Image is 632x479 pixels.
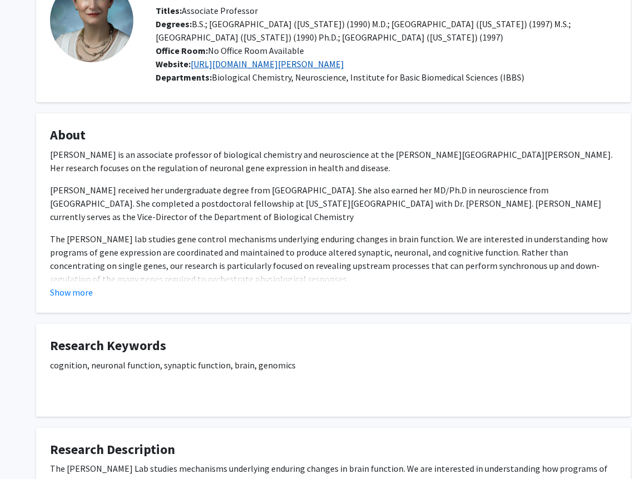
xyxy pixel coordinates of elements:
[156,18,192,29] b: Degrees:
[212,72,524,83] span: Biological Chemistry, Neuroscience, Institute for Basic Biomedical Sciences (IBBS)
[50,338,617,354] h4: Research Keywords
[50,442,617,458] h4: Research Description
[156,45,208,56] b: Office Room:
[156,5,258,16] span: Associate Professor
[50,358,617,372] p: cognition, neuronal function, synaptic function, brain, genomics
[156,5,182,16] b: Titles:
[50,127,617,143] h4: About
[191,58,344,69] a: Opens in a new tab
[50,232,617,286] p: The [PERSON_NAME] lab studies gene control mechanisms underlying enduring changes in brain functi...
[156,18,571,43] span: B.S.; [GEOGRAPHIC_DATA] ([US_STATE]) (1990) M.D.; [GEOGRAPHIC_DATA] ([US_STATE]) (1997) M.S.; [GE...
[156,58,191,69] b: Website:
[50,286,93,299] button: Show more
[8,429,47,471] iframe: Chat
[156,45,304,56] span: No Office Room Available
[156,72,212,83] b: Departments:
[50,148,617,174] p: [PERSON_NAME] is an associate professor of biological chemistry and neuroscience at the [PERSON_N...
[50,183,617,223] p: [PERSON_NAME] received her undergraduate degree from [GEOGRAPHIC_DATA]. She also earned her MD/Ph...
